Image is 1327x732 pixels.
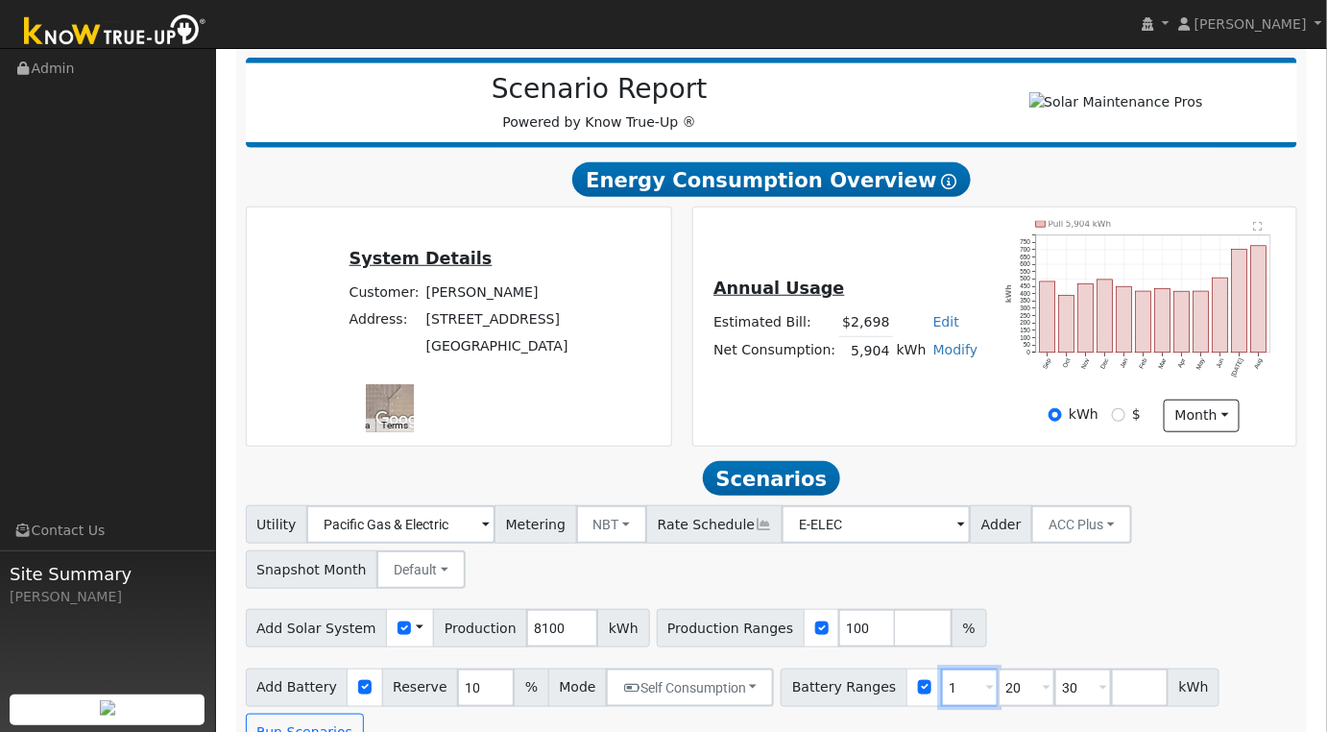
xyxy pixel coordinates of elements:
[346,279,422,305] td: Customer:
[576,505,648,544] button: NBT
[382,669,459,707] span: Reserve
[1020,334,1030,341] text: 100
[1164,400,1240,432] button: month
[1020,268,1030,275] text: 550
[433,609,527,647] span: Production
[572,162,970,197] span: Energy Consumption Overview
[1117,287,1132,354] rect: onclick=""
[381,420,408,430] a: Terms (opens in new tab)
[1194,292,1209,354] rect: onclick=""
[1099,357,1111,371] text: Dec
[1049,220,1112,230] text: Pull 5,904 kWh
[422,333,571,360] td: [GEOGRAPHIC_DATA]
[495,505,577,544] span: Metering
[711,337,839,365] td: Net Consumption:
[703,461,840,496] span: Scenarios
[970,505,1032,544] span: Adder
[1020,305,1030,312] text: 300
[100,700,115,716] img: retrieve
[1004,285,1013,304] text: kWh
[942,174,957,189] i: Show Help
[376,550,466,589] button: Default
[548,669,607,707] span: Mode
[1132,404,1141,425] label: $
[1020,261,1030,268] text: 600
[1232,250,1247,353] rect: onclick=""
[1253,357,1265,371] text: Aug
[346,306,422,333] td: Address:
[1174,292,1190,354] rect: onclick=""
[933,314,959,329] a: Edit
[1168,669,1219,707] span: kWh
[1020,312,1030,319] text: 250
[1112,408,1125,422] input: $
[255,73,944,133] div: Powered by Know True-Up ®
[306,505,495,544] input: Select a Utility
[1042,357,1053,371] text: Sep
[422,279,571,305] td: [PERSON_NAME]
[657,609,805,647] span: Production Ranges
[1020,290,1030,297] text: 400
[713,279,844,298] u: Annual Usage
[1020,328,1030,334] text: 150
[1049,408,1062,422] input: kWh
[597,609,649,647] span: kWh
[1194,16,1307,32] span: [PERSON_NAME]
[371,407,434,432] a: Open this area in Google Maps (opens a new window)
[1254,222,1263,232] text: 
[646,505,783,544] span: Rate Schedule
[952,609,986,647] span: %
[1078,284,1094,353] rect: onclick=""
[1230,357,1245,378] text: [DATE]
[1040,282,1055,354] rect: onclick=""
[1157,357,1168,371] text: Mar
[839,309,893,337] td: $2,698
[1020,298,1030,305] text: 350
[1098,281,1113,354] rect: onclick=""
[246,550,378,589] span: Snapshot Month
[514,669,548,707] span: %
[1213,279,1228,354] rect: onclick=""
[1020,254,1030,260] text: 650
[422,306,571,333] td: [STREET_ADDRESS]
[782,505,971,544] input: Select a Rate Schedule
[1195,357,1208,372] text: May
[606,669,774,707] button: Self Consumption
[350,249,493,268] u: System Details
[246,669,349,707] span: Add Battery
[1029,92,1203,112] img: Solar Maintenance Pros
[1020,283,1030,290] text: 450
[1119,357,1129,370] text: Jan
[1020,247,1030,254] text: 700
[1059,296,1074,354] rect: onclick=""
[10,587,205,607] div: [PERSON_NAME]
[711,309,839,337] td: Estimated Bill:
[781,669,907,707] span: Battery Ranges
[10,561,205,587] span: Site Summary
[1031,505,1132,544] button: ACC Plus
[1020,276,1030,282] text: 500
[14,11,216,54] img: Know True-Up
[1138,357,1148,370] text: Feb
[246,609,388,647] span: Add Solar System
[1155,289,1170,353] rect: onclick=""
[839,337,893,365] td: 5,904
[1024,342,1031,349] text: 50
[893,337,929,365] td: kWh
[1136,292,1151,354] rect: onclick=""
[1251,246,1267,353] rect: onclick=""
[1061,357,1072,369] text: Oct
[1177,357,1189,370] text: Apr
[1069,404,1098,425] label: kWh
[1020,239,1030,246] text: 750
[371,407,434,432] img: Google
[1216,357,1226,370] text: Jun
[246,505,308,544] span: Utility
[1020,320,1030,327] text: 200
[1027,350,1031,356] text: 0
[265,73,933,106] h2: Scenario Report
[933,342,978,357] a: Modify
[1080,357,1092,371] text: Nov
